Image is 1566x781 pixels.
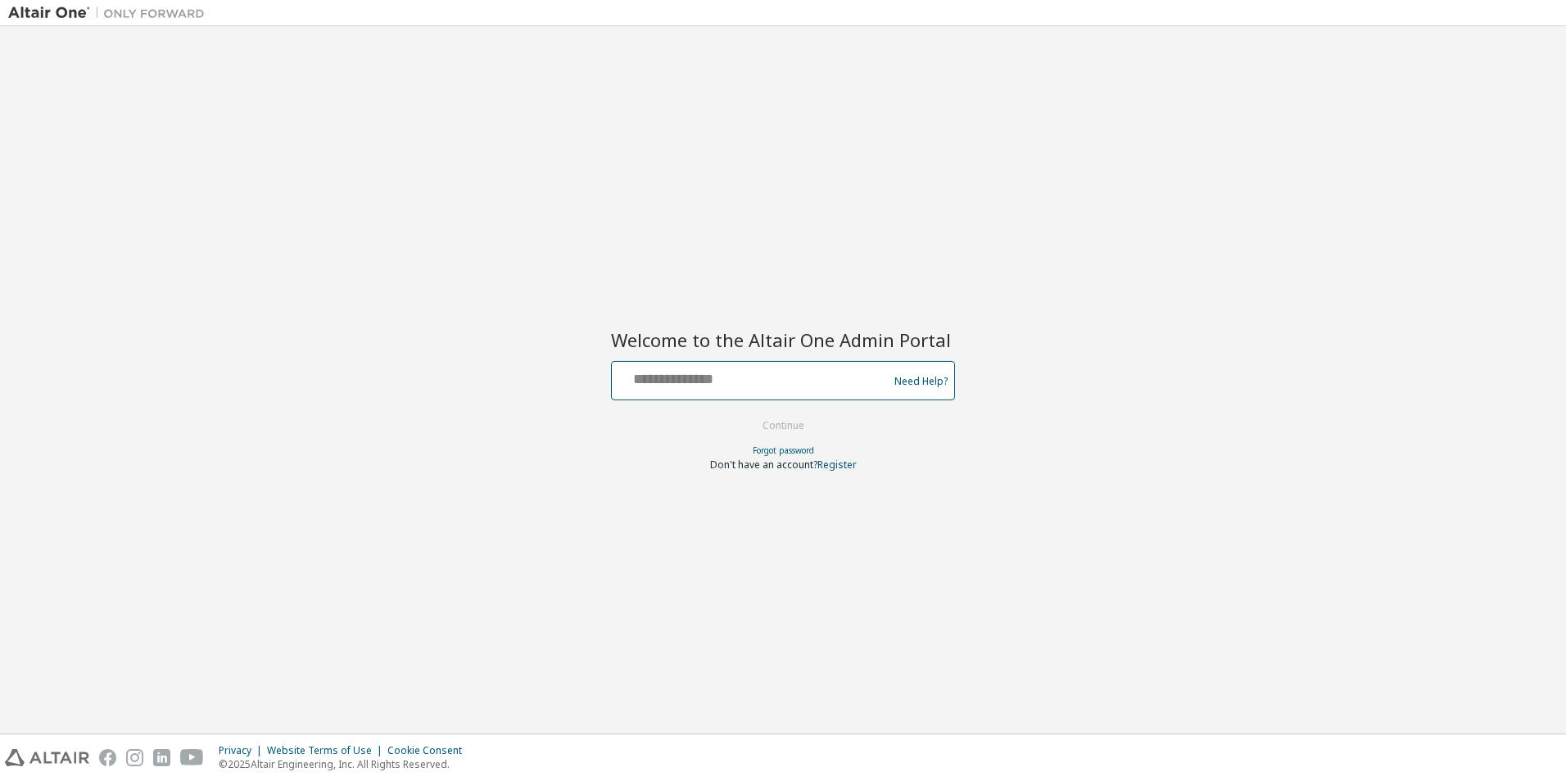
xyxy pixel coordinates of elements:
div: Cookie Consent [387,744,472,757]
h2: Welcome to the Altair One Admin Portal [611,328,955,351]
img: facebook.svg [99,749,116,766]
a: Register [817,458,857,472]
img: youtube.svg [180,749,204,766]
p: © 2025 Altair Engineering, Inc. All Rights Reserved. [219,757,472,771]
img: instagram.svg [126,749,143,766]
a: Need Help? [894,381,948,381]
img: Altair One [8,5,213,21]
div: Website Terms of Use [267,744,387,757]
div: Privacy [219,744,267,757]
img: altair_logo.svg [5,749,89,766]
span: Don't have an account? [710,458,817,472]
a: Forgot password [753,445,814,456]
img: linkedin.svg [153,749,170,766]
